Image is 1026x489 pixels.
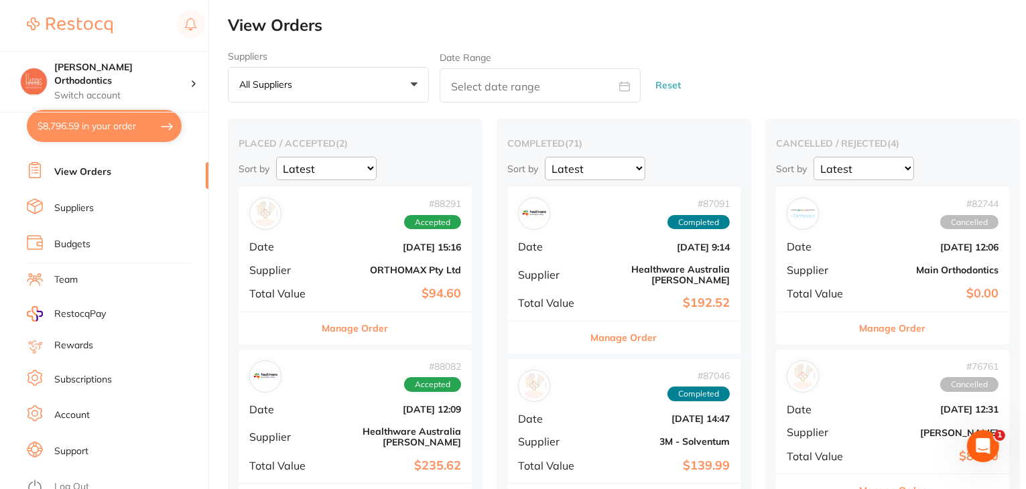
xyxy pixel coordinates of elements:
span: Total Value [787,450,854,462]
span: Date [787,240,854,253]
p: Sort by [507,163,538,175]
span: Date [518,413,585,425]
div: ORTHOMAX Pty Ltd#88291AcceptedDate[DATE] 15:16SupplierORTHOMAX Pty LtdTotal Value$94.60Manage Order [239,187,472,344]
p: Switch account [54,89,190,102]
span: # 87091 [667,198,730,209]
span: RestocqPay [54,307,106,321]
b: [DATE] 14:47 [596,413,730,424]
span: Total Value [249,287,316,299]
b: Healthware Australia [PERSON_NAME] [596,264,730,285]
button: Reset [651,68,685,103]
span: Date [249,240,316,253]
span: Date [787,403,854,415]
b: $94.60 [327,287,461,301]
a: Suppliers [54,202,94,215]
span: Completed [667,215,730,230]
img: 3M - Solventum [521,373,547,399]
h4: Harris Orthodontics [54,61,190,87]
img: Adam Dental [790,364,816,389]
span: Date [249,403,316,415]
span: # 87046 [667,370,730,381]
button: All suppliers [228,67,429,103]
button: $8,796.59 in your order [27,110,182,142]
span: Supplier [249,431,316,443]
b: $192.52 [596,296,730,310]
p: Sort by [239,163,269,175]
iframe: Intercom live chat [967,430,999,462]
img: ORTHOMAX Pty Ltd [253,201,278,226]
img: Healthware Australia Ridley [253,364,278,389]
img: Main Orthodontics [790,201,816,226]
span: Total Value [518,460,585,472]
label: Suppliers [228,51,429,62]
b: Healthware Australia [PERSON_NAME] [327,426,461,447]
a: RestocqPay [27,306,106,322]
span: Total Value [518,297,585,309]
button: Manage Order [860,312,926,344]
span: Total Value [787,287,854,299]
b: [PERSON_NAME] [864,427,999,438]
b: $139.99 [596,459,730,473]
a: Support [54,445,88,458]
a: Account [54,409,90,422]
p: All suppliers [239,78,298,90]
span: Supplier [518,269,585,281]
button: Manage Order [322,312,389,344]
span: # 88291 [404,198,461,209]
h2: cancelled / rejected ( 4 ) [776,137,1009,149]
h2: View Orders [228,16,1026,35]
b: [DATE] 12:09 [327,404,461,415]
img: Restocq Logo [27,17,113,33]
b: $82.30 [864,449,999,464]
button: Manage Order [591,322,657,354]
span: # 82744 [940,198,999,209]
span: # 76761 [940,361,999,372]
label: Date Range [440,52,491,63]
b: [DATE] 12:06 [864,242,999,253]
a: Rewards [54,339,93,352]
a: Budgets [54,238,90,251]
a: Restocq Logo [27,10,113,41]
img: Harris Orthodontics [21,68,47,94]
b: 3M - Solventum [596,436,730,447]
img: Healthware Australia Ridley [521,201,547,226]
p: Sort by [776,163,807,175]
span: Supplier [787,264,854,276]
span: Cancelled [940,377,999,392]
span: 1 [995,430,1005,441]
span: Cancelled [940,215,999,230]
span: # 88082 [404,361,461,372]
h2: completed ( 71 ) [507,137,741,149]
b: $235.62 [327,459,461,473]
a: View Orders [54,165,111,179]
b: ORTHOMAX Pty Ltd [327,265,461,275]
b: [DATE] 9:14 [596,242,730,253]
h2: placed / accepted ( 2 ) [239,137,472,149]
span: Date [518,240,585,253]
span: Supplier [518,435,585,447]
span: Accepted [404,215,461,230]
input: Select date range [440,68,641,102]
span: Accepted [404,377,461,392]
b: Main Orthodontics [864,265,999,275]
img: RestocqPay [27,306,43,322]
b: [DATE] 15:16 [327,242,461,253]
span: Supplier [787,426,854,438]
b: [DATE] 12:31 [864,404,999,415]
span: Completed [667,387,730,401]
span: Total Value [249,460,316,472]
a: Subscriptions [54,373,112,387]
b: $0.00 [864,287,999,301]
a: Team [54,273,78,287]
span: Supplier [249,264,316,276]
